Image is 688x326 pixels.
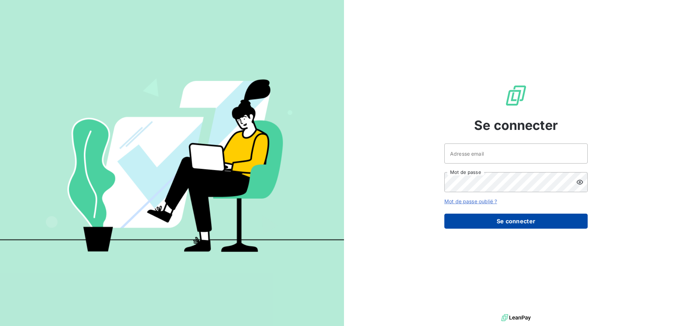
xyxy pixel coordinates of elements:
[444,214,588,229] button: Se connecter
[501,312,531,323] img: logo
[474,116,558,135] span: Se connecter
[444,198,497,204] a: Mot de passe oublié ?
[444,143,588,164] input: placeholder
[505,84,527,107] img: Logo LeanPay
